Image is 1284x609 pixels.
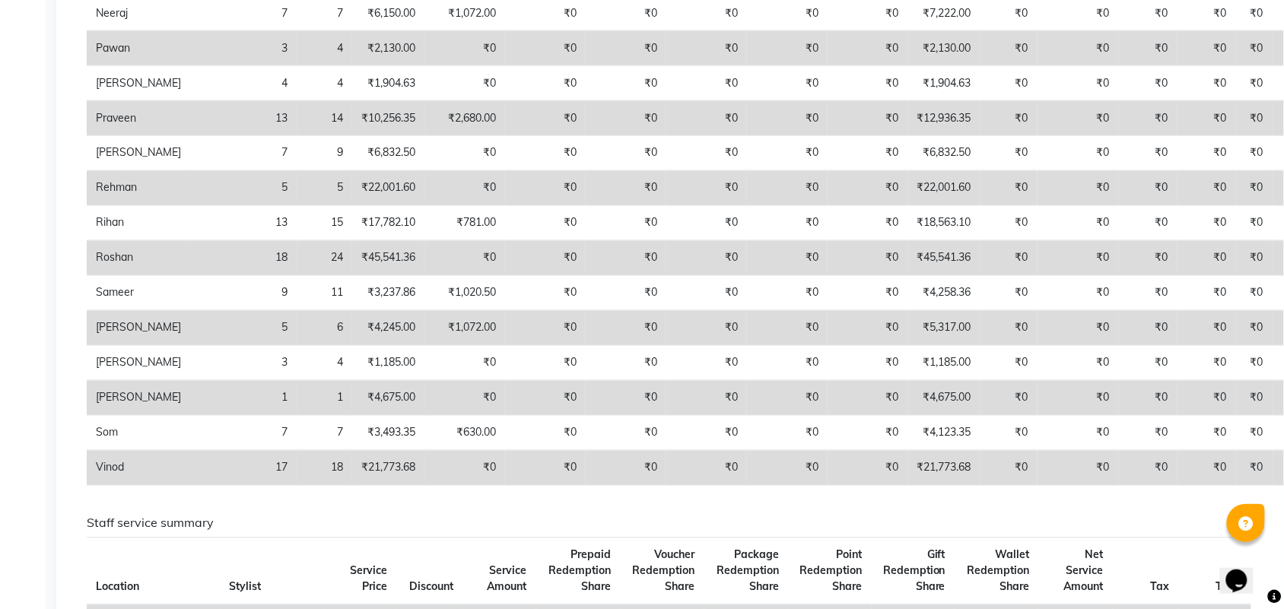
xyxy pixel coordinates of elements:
td: 4 [297,346,352,381]
td: Rihan [87,206,190,241]
td: ₹0 [1038,171,1119,206]
td: ₹0 [1178,276,1236,311]
td: ₹0 [1236,451,1273,486]
td: ₹0 [505,171,586,206]
td: ₹781.00 [424,206,505,241]
td: ₹0 [1236,171,1273,206]
td: ₹4,675.00 [908,381,980,416]
td: ₹0 [424,241,505,276]
td: ₹0 [1236,31,1273,66]
td: ₹2,130.00 [352,31,424,66]
td: ₹0 [1038,136,1119,171]
td: ₹0 [586,416,666,451]
td: ₹12,936.35 [908,101,980,136]
td: ₹45,541.36 [352,241,424,276]
td: 18 [297,451,352,486]
td: ₹0 [1038,451,1119,486]
td: ₹0 [747,241,828,276]
td: ₹0 [424,136,505,171]
td: ₹0 [1236,101,1273,136]
td: 18 [190,241,297,276]
td: 14 [297,101,352,136]
td: ₹0 [980,101,1038,136]
td: ₹1,185.00 [352,346,424,381]
td: 7 [190,136,297,171]
td: ₹0 [828,31,908,66]
td: ₹0 [424,346,505,381]
span: Discount [409,580,453,594]
td: Som [87,416,190,451]
td: ₹0 [1038,206,1119,241]
td: ₹0 [1119,416,1178,451]
td: ₹0 [1119,206,1178,241]
span: Stylist [229,580,261,594]
span: Total [1216,580,1242,594]
td: ₹0 [828,206,908,241]
td: 7 [297,416,352,451]
td: 1 [190,381,297,416]
td: 4 [190,66,297,101]
td: ₹1,020.50 [424,276,505,311]
td: ₹0 [666,381,747,416]
td: ₹0 [1038,311,1119,346]
td: ₹0 [980,381,1038,416]
span: Wallet Redemption Share [967,548,1029,594]
td: ₹0 [1038,416,1119,451]
td: ₹0 [1236,346,1273,381]
td: ₹0 [828,381,908,416]
td: ₹0 [1178,311,1236,346]
td: ₹0 [666,241,747,276]
span: Voucher Redemption Share [633,548,695,594]
td: 13 [190,206,297,241]
td: ₹0 [747,31,828,66]
td: ₹0 [424,171,505,206]
td: ₹22,001.60 [352,171,424,206]
td: ₹0 [980,171,1038,206]
td: ₹0 [505,381,586,416]
td: ₹0 [505,206,586,241]
td: ₹0 [828,416,908,451]
td: ₹0 [666,31,747,66]
td: ₹0 [980,66,1038,101]
td: ₹0 [747,136,828,171]
td: ₹0 [1178,451,1236,486]
td: ₹0 [1178,381,1236,416]
td: ₹0 [747,171,828,206]
span: Tax [1151,580,1170,594]
td: ₹1,072.00 [424,311,505,346]
td: ₹1,904.63 [908,66,980,101]
td: Rehman [87,171,190,206]
td: 9 [190,276,297,311]
td: 5 [190,311,297,346]
td: 11 [297,276,352,311]
td: ₹0 [747,311,828,346]
td: ₹0 [1178,66,1236,101]
td: ₹0 [586,101,666,136]
td: ₹2,130.00 [908,31,980,66]
td: ₹0 [505,31,586,66]
td: ₹0 [1178,31,1236,66]
td: 1 [297,381,352,416]
td: Pawan [87,31,190,66]
td: ₹10,256.35 [352,101,424,136]
span: Location [96,580,139,594]
td: ₹0 [1038,101,1119,136]
td: ₹5,317.00 [908,311,980,346]
td: 24 [297,241,352,276]
td: Praveen [87,101,190,136]
td: ₹630.00 [424,416,505,451]
td: ₹0 [1236,416,1273,451]
td: ₹0 [747,101,828,136]
td: ₹0 [1038,241,1119,276]
td: ₹0 [980,136,1038,171]
td: ₹0 [980,451,1038,486]
td: ₹0 [1038,31,1119,66]
td: ₹0 [1236,381,1273,416]
td: ₹0 [828,276,908,311]
td: ₹45,541.36 [908,241,980,276]
td: ₹0 [828,311,908,346]
td: ₹0 [1178,136,1236,171]
td: ₹0 [1236,206,1273,241]
td: 13 [190,101,297,136]
td: ₹0 [1236,136,1273,171]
